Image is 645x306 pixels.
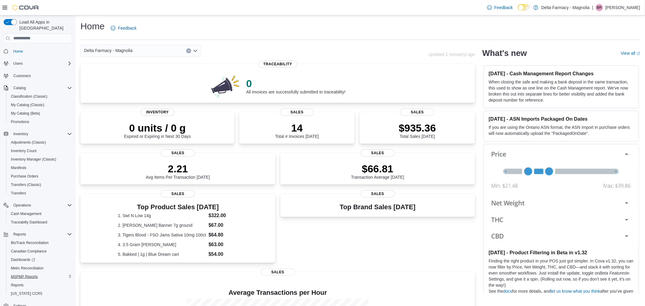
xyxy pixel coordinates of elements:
span: Catalog [13,86,26,90]
dd: $322.00 [209,212,238,219]
button: Traceabilty Dashboard [6,218,74,226]
span: Adjustments (Classic) [8,139,72,146]
button: Cash Management [6,210,74,218]
span: Transfers [11,191,26,196]
dt: 1. Swt N Low 14g [118,213,206,219]
button: Catalog [1,84,74,92]
span: BR [597,4,602,11]
div: All invoices are successfully submitted to traceability! [246,77,345,94]
a: BioTrack Reconciliation [8,239,51,246]
button: Customers [1,71,74,80]
span: Traceabilty Dashboard [8,219,72,226]
a: Metrc Reconciliation [8,265,46,272]
span: BioTrack Reconciliation [11,240,49,245]
span: Home [11,47,72,55]
p: 14 [275,122,319,134]
span: Feedback [118,25,136,31]
svg: External link [637,52,640,55]
button: My Catalog (Beta) [6,109,74,118]
h3: [DATE] - Product Filtering in Beta in v1.32 [489,249,634,256]
button: Promotions [6,118,74,126]
p: 0 [246,77,345,90]
span: Sales [400,109,434,116]
div: Total Sales [DATE] [399,122,436,139]
a: Feedback [108,22,139,34]
dd: $63.00 [209,241,238,248]
span: Metrc Reconciliation [11,266,44,271]
p: $66.81 [351,163,404,175]
span: Load All Apps in [GEOGRAPHIC_DATA] [17,19,72,31]
button: BioTrack Reconciliation [6,239,74,247]
span: Reports [11,283,24,288]
span: Purchase Orders [8,173,72,180]
div: Avg Items Per Transaction [DATE] [146,163,210,180]
span: Classification (Classic) [11,94,47,99]
button: Inventory Manager (Classic) [6,155,74,164]
span: MSPMP Reports [11,274,38,279]
button: Reports [11,231,28,238]
h3: [DATE] - ASN Imports Packaged On Dates [489,116,634,122]
a: Adjustments (Classic) [8,139,48,146]
h1: Home [80,20,105,32]
a: Home [11,48,25,55]
span: Transfers [8,190,72,197]
p: Finding the right product in your POS just got simpler. In Cova v1.32, you can now filter by Pric... [489,258,634,288]
button: Inventory [1,130,74,138]
dt: 5. Bakked | 1g | Blue Dream cart [118,251,206,257]
p: Delta Farmacy - Magnolia [541,4,590,11]
span: Sales [161,149,195,157]
button: Open list of options [193,48,198,53]
button: Users [11,60,25,67]
span: Canadian Compliance [8,248,72,255]
a: Dashboards [8,256,37,263]
a: Reports [8,282,26,289]
span: Inventory Manager (Classic) [11,157,56,162]
span: MSPMP Reports [8,273,72,280]
a: docs [503,289,512,294]
a: Cash Management [8,210,44,217]
span: Customers [11,72,72,80]
button: Transfers [6,189,74,197]
button: Purchase Orders [6,172,74,181]
span: Classification (Classic) [8,93,72,100]
a: [US_STATE] CCRS [8,290,45,297]
span: Users [11,60,72,67]
span: Home [13,49,23,54]
button: [US_STATE] CCRS [6,289,74,298]
input: Dark Mode [518,4,530,11]
a: Transfers [8,190,28,197]
dt: 4. 3.5 Gram [PERSON_NAME] [118,242,206,248]
p: See the for more details, and after you’ve given it a try. [489,288,634,300]
span: Adjustments (Classic) [11,140,46,145]
h4: Average Transactions per Hour [85,289,470,296]
span: Inventory Count [8,147,72,155]
span: Users [13,61,23,66]
span: Inventory [11,130,72,138]
dd: $67.00 [209,222,238,229]
button: Metrc Reconciliation [6,264,74,272]
button: Catalog [11,84,28,92]
button: MSPMP Reports [6,272,74,281]
span: Feedback [494,5,513,11]
a: Transfers (Classic) [8,181,44,188]
p: [PERSON_NAME] [605,4,640,11]
span: Manifests [8,164,72,171]
span: Transfers (Classic) [8,181,72,188]
button: Reports [1,230,74,239]
div: Brandon Riggio [596,4,603,11]
div: Transaction Average [DATE] [351,163,404,180]
em: Beta Features [600,271,626,275]
a: MSPMP Reports [8,273,40,280]
span: Cash Management [11,211,41,216]
h2: What's new [482,48,527,58]
span: Reports [8,282,72,289]
button: Inventory [11,130,31,138]
button: Operations [11,202,34,209]
span: Metrc Reconciliation [8,265,72,272]
button: Users [1,59,74,68]
span: Inventory [141,109,174,116]
span: Promotions [8,118,72,125]
button: Reports [6,281,74,289]
span: Delta Farmacy - Magnolia [84,47,132,54]
span: Transfers (Classic) [11,182,41,187]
